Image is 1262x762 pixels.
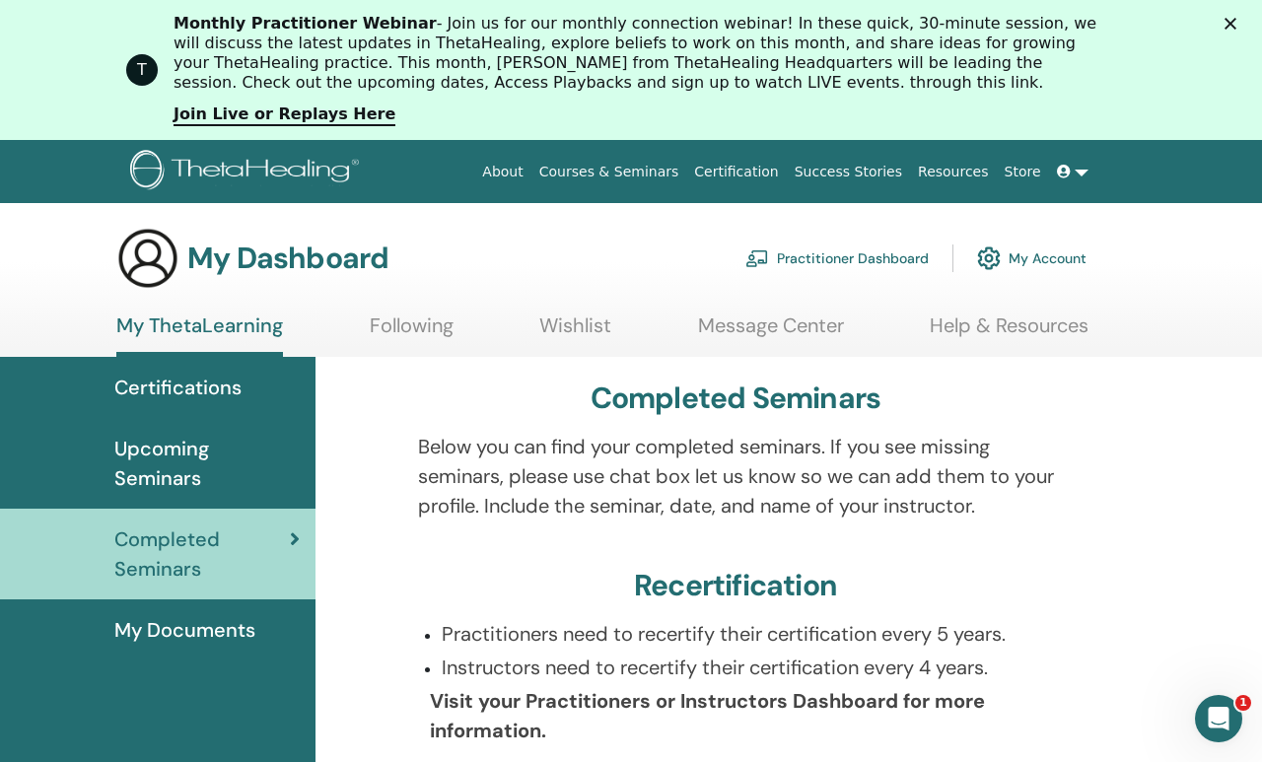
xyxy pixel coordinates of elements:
a: Help & Resources [930,313,1088,352]
b: Visit your Practitioners or Instructors Dashboard for more information. [430,688,985,743]
img: logo.png [130,150,366,194]
a: Following [370,313,454,352]
a: Join Live or Replays Here [174,104,395,126]
a: Message Center [698,313,844,352]
p: Practitioners need to recertify their certification every 5 years. [442,619,1054,649]
a: My ThetaLearning [116,313,283,357]
div: - Join us for our monthly connection webinar! In these quick, 30-minute session, we will discuss ... [174,14,1104,93]
div: Profile image for ThetaHealing [126,54,158,86]
span: My Documents [114,615,255,645]
p: Below you can find your completed seminars. If you see missing seminars, please use chat box let ... [418,432,1054,520]
img: cog.svg [977,242,1001,275]
span: 1 [1235,695,1251,711]
a: Store [997,154,1049,190]
a: Wishlist [539,313,611,352]
a: Courses & Seminars [531,154,687,190]
a: Success Stories [787,154,910,190]
p: Instructors need to recertify their certification every 4 years. [442,653,1054,682]
iframe: Intercom live chat [1195,695,1242,742]
a: My Account [977,237,1087,280]
h3: Recertification [634,568,837,603]
span: Certifications [114,373,242,402]
a: Practitioner Dashboard [745,237,929,280]
a: Resources [910,154,997,190]
img: chalkboard-teacher.svg [745,249,769,267]
span: Upcoming Seminars [114,434,300,493]
img: generic-user-icon.jpg [116,227,179,290]
b: Monthly Practitioner Webinar [174,14,437,33]
span: Completed Seminars [114,524,290,584]
a: About [474,154,530,190]
h3: Completed Seminars [591,381,881,416]
h3: My Dashboard [187,241,388,276]
a: Certification [686,154,786,190]
div: Close [1225,18,1244,30]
